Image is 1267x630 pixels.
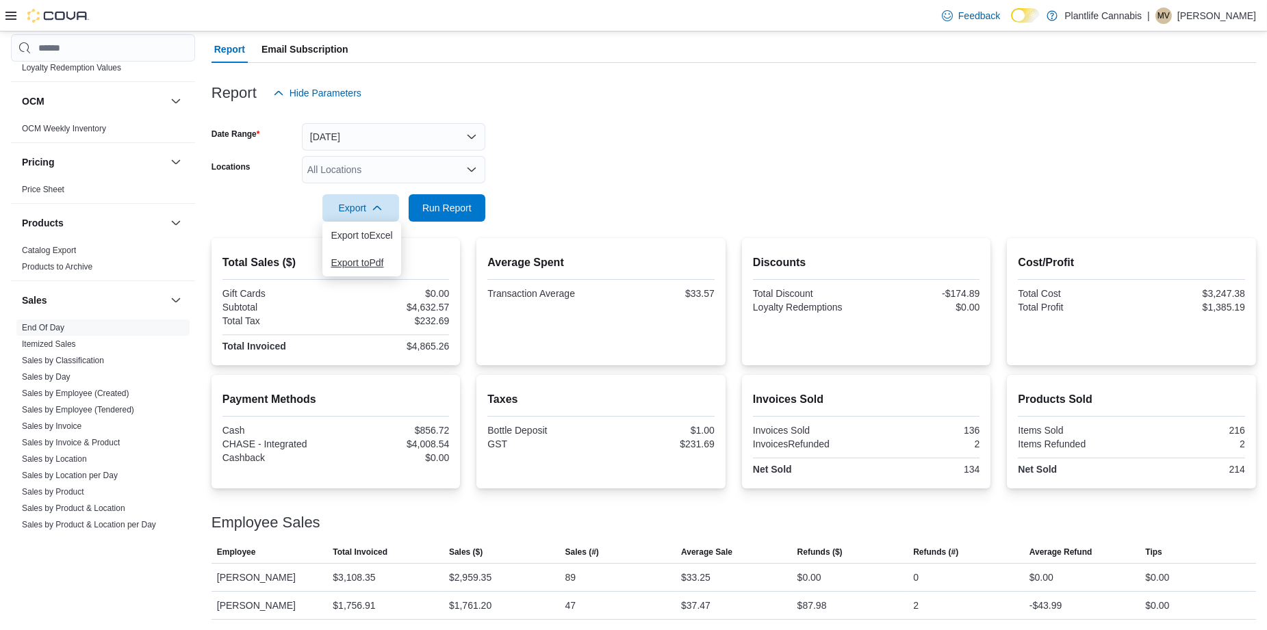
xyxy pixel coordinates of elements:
[11,43,195,81] div: Loyalty
[487,288,598,299] div: Transaction Average
[1018,464,1057,475] strong: Net Sold
[212,161,251,172] label: Locations
[168,93,184,109] button: OCM
[913,569,919,586] div: 0
[869,464,980,475] div: 134
[1018,288,1129,299] div: Total Cost
[22,63,121,73] a: Loyalty Redemption Values
[214,36,245,63] span: Report
[322,194,399,222] button: Export
[753,391,980,408] h2: Invoices Sold
[913,547,958,557] span: Refunds (#)
[11,242,195,280] div: Products
[222,254,450,271] h2: Total Sales ($)
[22,389,129,398] a: Sales by Employee (Created)
[212,85,257,101] h3: Report
[22,216,64,230] h3: Products
[753,288,864,299] div: Total Discount
[222,452,333,463] div: Cashback
[1029,547,1092,557] span: Average Refund
[339,452,450,463] div: $0.00
[487,391,715,408] h2: Taxes
[22,404,134,415] span: Sales by Employee (Tendered)
[466,164,477,175] button: Open list of options
[22,471,118,480] a: Sales by Location per Day
[22,155,165,169] button: Pricing
[212,129,260,140] label: Date Range
[681,597,711,614] div: $37.47
[22,454,87,464] span: Sales by Location
[449,547,483,557] span: Sales ($)
[212,592,328,619] div: [PERSON_NAME]
[1145,597,1169,614] div: $0.00
[1134,464,1245,475] div: 214
[1134,425,1245,436] div: 216
[333,597,375,614] div: $1,756.91
[27,9,89,23] img: Cova
[681,569,711,586] div: $33.25
[22,323,64,332] a: End Of Day
[22,421,81,431] a: Sales by Invoice
[604,438,715,449] div: $231.69
[22,503,125,514] span: Sales by Product & Location
[261,36,348,63] span: Email Subscription
[11,319,195,555] div: Sales
[1157,8,1170,24] span: MV
[322,249,400,276] button: Export toPdf
[22,293,47,307] h3: Sales
[339,425,450,436] div: $856.72
[22,388,129,399] span: Sales by Employee (Created)
[222,438,333,449] div: CHASE - Integrated
[1018,254,1245,271] h2: Cost/Profit
[22,437,120,448] span: Sales by Invoice & Product
[322,222,400,249] button: Export toExcel
[22,322,64,333] span: End Of Day
[422,201,472,215] span: Run Report
[22,355,104,366] span: Sales by Classification
[753,302,864,313] div: Loyalty Redemptions
[913,597,919,614] div: 2
[22,94,44,108] h3: OCM
[869,302,980,313] div: $0.00
[869,288,980,299] div: -$174.89
[1177,8,1256,24] p: [PERSON_NAME]
[1134,288,1245,299] div: $3,247.38
[22,185,64,194] a: Price Sheet
[936,2,1006,29] a: Feedback
[168,154,184,170] button: Pricing
[339,302,450,313] div: $4,632.57
[339,341,450,352] div: $4,865.26
[753,425,864,436] div: Invoices Sold
[22,293,165,307] button: Sales
[869,438,980,449] div: 2
[333,569,375,586] div: $3,108.35
[11,181,195,203] div: Pricing
[1147,8,1150,24] p: |
[168,292,184,309] button: Sales
[268,79,367,107] button: Hide Parameters
[753,254,980,271] h2: Discounts
[22,94,165,108] button: OCM
[212,514,320,531] h3: Employee Sales
[339,438,450,449] div: $4,008.54
[1145,547,1162,557] span: Tips
[22,62,121,73] span: Loyalty Redemption Values
[22,339,76,350] span: Itemized Sales
[339,315,450,326] div: $232.69
[565,597,576,614] div: 47
[22,503,125,513] a: Sales by Product & Location
[222,391,450,408] h2: Payment Methods
[1011,8,1040,23] input: Dark Mode
[22,262,92,272] a: Products to Archive
[22,155,54,169] h3: Pricing
[1029,569,1053,586] div: $0.00
[487,425,598,436] div: Bottle Deposit
[212,564,328,591] div: [PERSON_NAME]
[22,245,76,256] span: Catalog Export
[753,464,792,475] strong: Net Sold
[168,215,184,231] button: Products
[958,9,1000,23] span: Feedback
[1018,438,1129,449] div: Items Refunded
[222,302,333,313] div: Subtotal
[487,254,715,271] h2: Average Spent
